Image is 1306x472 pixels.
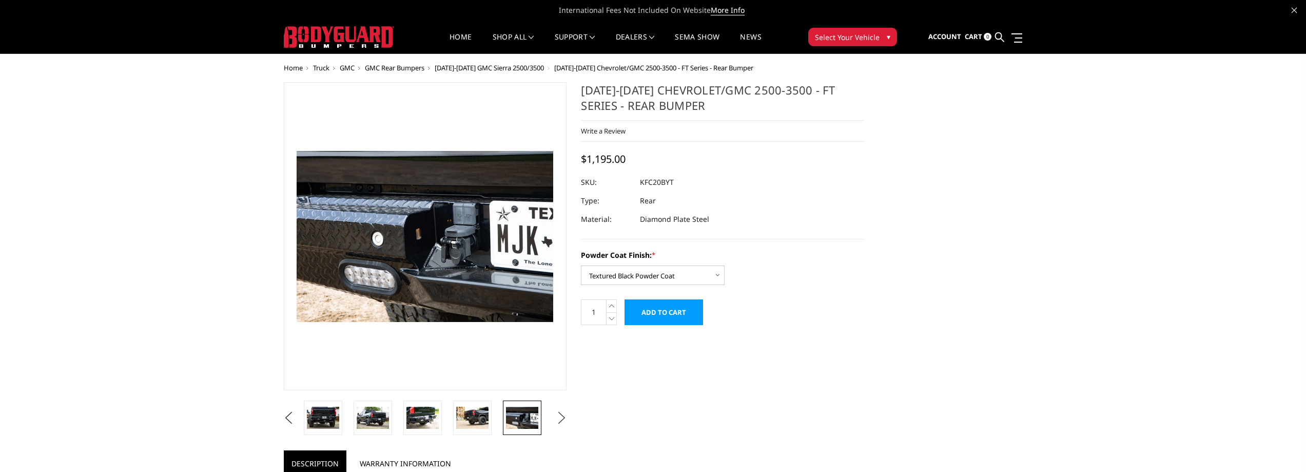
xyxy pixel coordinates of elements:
[808,28,897,46] button: Select Your Vehicle
[815,32,880,43] span: Select Your Vehicle
[581,126,626,136] a: Write a Review
[340,63,355,72] a: GMC
[928,23,961,51] a: Account
[581,210,632,229] dt: Material:
[965,23,991,51] a: Cart 0
[284,82,567,390] a: 2020-2026 Chevrolet/GMC 2500-3500 - FT Series - Rear Bumper
[284,26,394,48] img: BODYGUARD BUMPERS
[406,407,439,428] img: 2020-2026 Chevrolet/GMC 2500-3500 - FT Series - Rear Bumper
[616,33,655,53] a: Dealers
[450,33,472,53] a: Home
[555,33,595,53] a: Support
[1255,423,1306,472] iframe: Chat Widget
[640,173,674,192] dd: KFC20BYT
[284,63,303,72] a: Home
[365,63,424,72] a: GMC Rear Bumpers
[581,152,626,166] span: $1,195.00
[887,31,890,42] span: ▾
[281,410,297,426] button: Previous
[554,63,753,72] span: [DATE]-[DATE] Chevrolet/GMC 2500-3500 - FT Series - Rear Bumper
[493,33,534,53] a: shop all
[581,82,864,121] h1: [DATE]-[DATE] Chevrolet/GMC 2500-3500 - FT Series - Rear Bumper
[928,32,961,41] span: Account
[984,33,991,41] span: 0
[711,5,745,15] a: More Info
[740,33,761,53] a: News
[357,407,389,428] img: 2020-2026 Chevrolet/GMC 2500-3500 - FT Series - Rear Bumper
[581,250,864,260] label: Powder Coat Finish:
[581,173,632,192] dt: SKU:
[581,192,632,210] dt: Type:
[506,407,538,428] img: 2020-2026 Chevrolet/GMC 2500-3500 - FT Series - Rear Bumper
[456,407,489,428] img: 2020-2026 Chevrolet/GMC 2500-3500 - FT Series - Rear Bumper
[625,299,703,325] input: Add to Cart
[313,63,329,72] a: Truck
[640,210,709,229] dd: Diamond Plate Steel
[640,192,656,210] dd: Rear
[554,410,569,426] button: Next
[675,33,719,53] a: SEMA Show
[965,32,982,41] span: Cart
[307,407,339,428] img: 2020-2026 Chevrolet/GMC 2500-3500 - FT Series - Rear Bumper
[435,63,544,72] a: [DATE]-[DATE] GMC Sierra 2500/3500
